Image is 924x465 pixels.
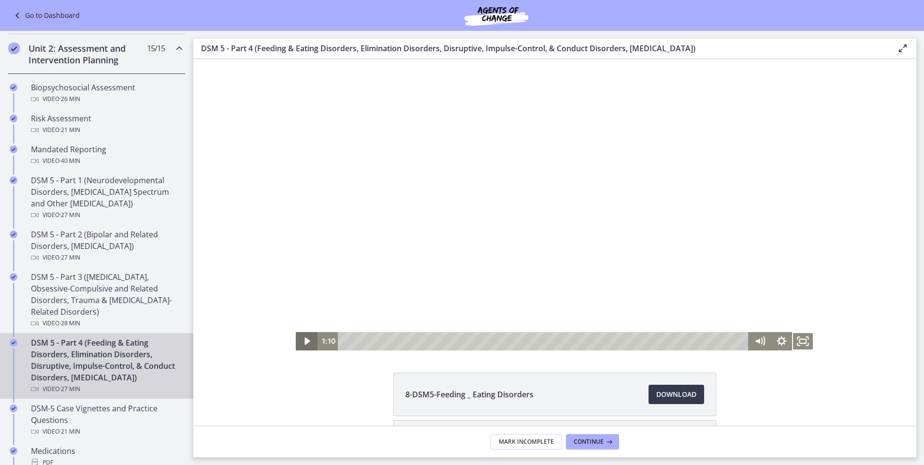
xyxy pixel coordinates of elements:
i: Completed [10,339,17,347]
span: · 21 min [59,124,80,136]
div: Biopsychosocial Assessment [31,82,182,105]
button: Mark Incomplete [491,434,562,450]
button: Continue [566,434,619,450]
div: Video [31,155,182,167]
span: · 27 min [59,383,80,395]
span: 8-DSM5-Feeding _ Eating Disorders [405,389,534,400]
div: Video [31,318,182,329]
div: Mandated Reporting [31,144,182,167]
div: Video [31,426,182,437]
i: Completed [10,405,17,412]
div: Video [31,124,182,136]
div: Video [31,383,182,395]
div: DSM 5 - Part 1 (Neurodevelopmental Disorders, [MEDICAL_DATA] Spectrum and Other [MEDICAL_DATA]) [31,174,182,221]
iframe: Video Lesson [193,59,916,350]
div: Video [31,209,182,221]
img: Agents of Change [438,4,554,27]
span: · 21 min [59,426,80,437]
i: Completed [10,273,17,281]
span: · 27 min [59,252,80,263]
span: Download [656,389,696,400]
div: DSM-5 Case Vignettes and Practice Questions [31,403,182,437]
i: Completed [10,231,17,238]
i: Completed [10,145,17,153]
a: Go to Dashboard [12,10,80,21]
button: Show settings menu [577,273,599,291]
span: · 27 min [59,209,80,221]
button: Fullscreen [599,273,621,291]
div: Risk Assessment [31,113,182,136]
span: · 26 min [59,93,80,105]
span: Mark Incomplete [499,438,554,446]
a: Download [649,385,704,404]
i: Completed [10,176,17,184]
button: Mute [556,273,577,291]
div: Video [31,93,182,105]
div: DSM 5 - Part 3 ([MEDICAL_DATA], Obsessive-Compulsive and Related Disorders, Trauma & [MEDICAL_DAT... [31,271,182,329]
span: 15 / 15 [147,43,165,54]
h2: Unit 2: Assessment and Intervention Planning [29,43,146,66]
div: DSM 5 - Part 4 (Feeding & Eating Disorders, Elimination Disorders, Disruptive, Impulse-Control, &... [31,337,182,395]
div: Video [31,252,182,263]
span: · 28 min [59,318,80,329]
h3: DSM 5 - Part 4 (Feeding & Eating Disorders, Elimination Disorders, Disruptive, Impulse-Control, &... [201,43,881,54]
span: · 40 min [59,155,80,167]
i: Completed [8,43,20,54]
i: Completed [10,447,17,455]
div: DSM 5 - Part 2 (Bipolar and Related Disorders, [MEDICAL_DATA]) [31,229,182,263]
i: Completed [10,84,17,91]
span: Continue [574,438,604,446]
i: Completed [10,115,17,122]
